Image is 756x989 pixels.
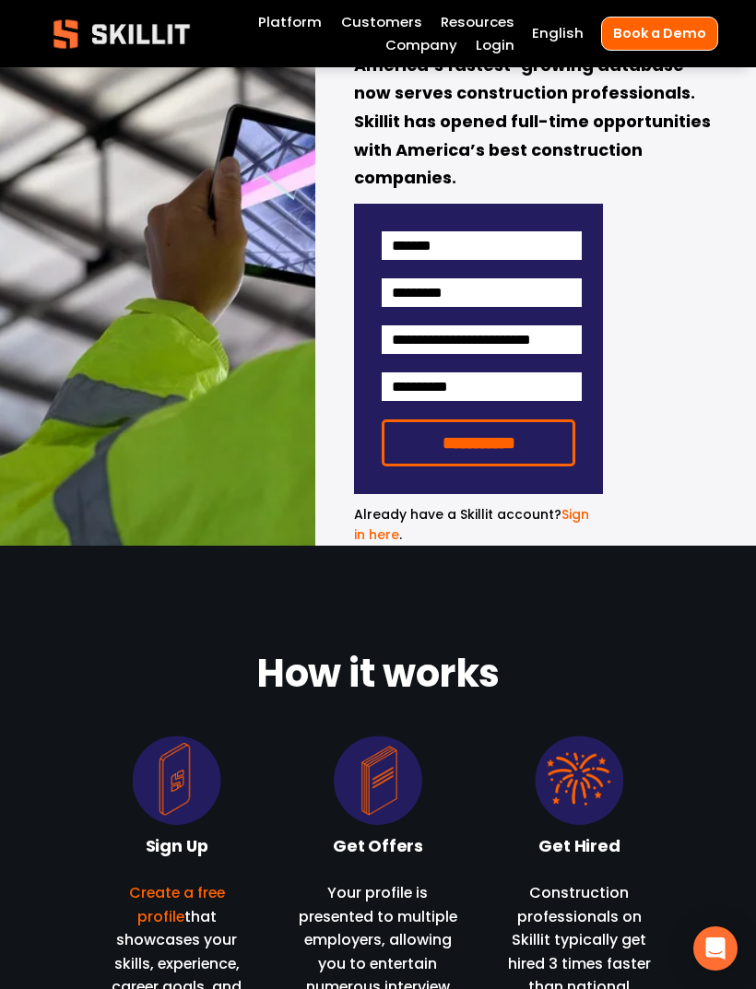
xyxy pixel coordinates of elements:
[333,833,423,862] strong: Get Offers
[532,22,584,45] div: language picker
[38,6,206,62] img: Skillit
[441,12,514,32] span: Resources
[601,17,718,51] a: Book a Demo
[258,10,322,33] a: Platform
[354,505,589,544] a: Sign in here
[354,53,715,194] strong: America’s fastest-growing database now serves construction professionals. Skillit has opened full...
[129,882,225,927] a: Create a free profile
[146,833,208,862] strong: Sign Up
[354,505,561,524] span: Already have a Skillit account?
[341,10,422,33] a: Customers
[532,23,584,43] span: English
[256,644,500,710] strong: How it works
[354,504,603,546] p: .
[538,833,620,862] strong: Get Hired
[693,926,738,971] div: Open Intercom Messenger
[385,34,457,57] a: Company
[476,34,514,57] a: Login
[441,10,514,33] a: folder dropdown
